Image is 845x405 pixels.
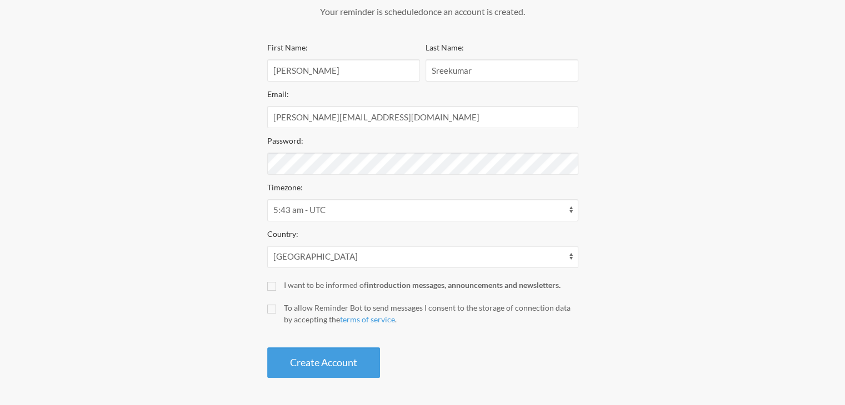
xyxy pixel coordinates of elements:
[267,347,380,378] button: Create Account
[267,5,578,18] p: Your reminder is scheduled once an account is created.
[267,229,298,239] label: Country:
[426,43,464,52] label: Last Name:
[284,302,578,325] div: To allow Reminder Bot to send messages I consent to the storage of connection data by accepting t...
[284,279,578,291] div: I want to be informed of
[267,136,303,145] label: Password:
[267,89,289,99] label: Email:
[267,305,276,313] input: To allow Reminder Bot to send messages I consent to the storage of connection data by accepting t...
[267,282,276,291] input: I want to be informed ofintroduction messages, announcements and newsletters.
[367,280,561,290] strong: introduction messages, announcements and newsletters.
[267,183,303,192] label: Timezone:
[340,315,395,324] a: terms of service
[267,43,308,52] label: First Name:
